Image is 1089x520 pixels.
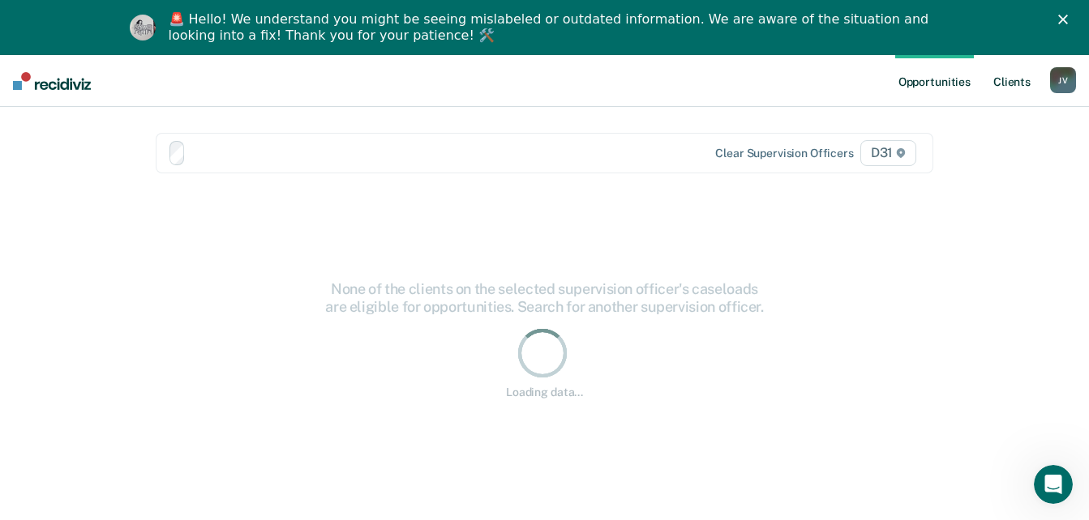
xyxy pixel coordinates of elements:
iframe: Intercom live chat [1034,465,1073,504]
div: Loading data... [506,386,583,399]
button: JV [1050,67,1076,93]
a: Clients [990,55,1034,107]
div: Clear supervision officers [715,147,853,160]
div: Close [1058,15,1074,24]
img: Recidiviz [13,72,91,90]
img: Profile image for Kim [130,15,156,40]
span: D31 [860,140,916,166]
div: 🚨 Hello! We understand you might be seeing mislabeled or outdated information. We are aware of th... [169,11,934,44]
div: J V [1050,67,1076,93]
a: Opportunities [895,55,974,107]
